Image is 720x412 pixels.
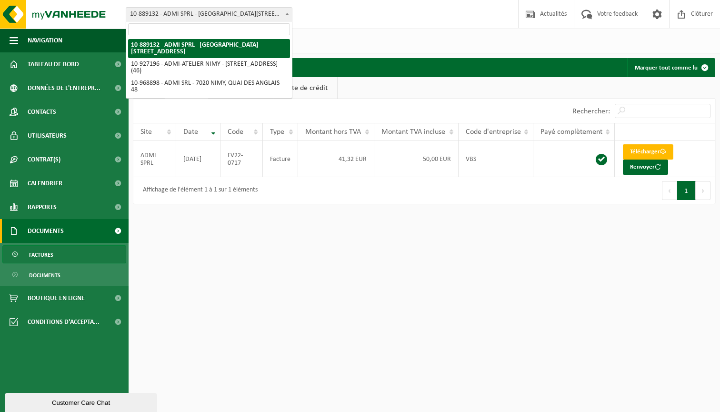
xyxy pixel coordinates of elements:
span: Conditions d'accepta... [28,310,100,334]
span: Tableau de bord [28,52,79,76]
span: Type [270,128,284,136]
span: Contrat(s) [28,148,60,171]
span: Factures [29,246,53,264]
button: Next [696,181,710,200]
a: Documents [2,266,126,284]
td: 41,32 EUR [298,141,374,177]
span: Code [228,128,243,136]
span: Données de l'entrepr... [28,76,100,100]
td: Facture [263,141,298,177]
td: VBS [459,141,533,177]
a: Télécharger [623,144,673,160]
span: Payé complètement [540,128,602,136]
li: 10-927196 - ADMI-ATELIER NIMY - [STREET_ADDRESS] (46) [128,58,290,77]
span: Navigation [28,29,62,52]
li: 10-889132 - ADMI SPRL - [GEOGRAPHIC_DATA][STREET_ADDRESS] [128,39,290,58]
td: 50,00 EUR [374,141,459,177]
div: Affichage de l'élément 1 à 1 sur 1 éléments [138,182,258,199]
span: Montant hors TVA [305,128,361,136]
span: Contacts [28,100,56,124]
span: Documents [29,266,60,284]
td: FV22-0717 [220,141,263,177]
a: Note de crédit [274,77,337,99]
label: Rechercher: [572,108,610,115]
span: 10-889132 - ADMI SPRL - 7971 BASÈCLES, RUE DE QUEVAUCAMPS 59 [126,8,292,21]
button: Previous [662,181,677,200]
li: 10-968898 - ADMI SRL - 7020 NIMY, QUAI DES ANGLAIS 48 [128,77,290,96]
td: [DATE] [176,141,220,177]
span: Documents [28,219,64,243]
iframe: chat widget [5,391,159,412]
a: Factures [2,245,126,263]
span: Code d'entreprise [466,128,521,136]
span: Utilisateurs [28,124,67,148]
button: Marquer tout comme lu [627,58,714,77]
span: Site [140,128,152,136]
span: Date [183,128,198,136]
span: Montant TVA incluse [381,128,445,136]
button: Renvoyer [623,160,668,175]
span: 10-889132 - ADMI SPRL - 7971 BASÈCLES, RUE DE QUEVAUCAMPS 59 [126,7,292,21]
button: 1 [677,181,696,200]
td: ADMI SPRL [133,141,176,177]
span: Rapports [28,195,57,219]
span: Boutique en ligne [28,286,85,310]
span: Calendrier [28,171,62,195]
